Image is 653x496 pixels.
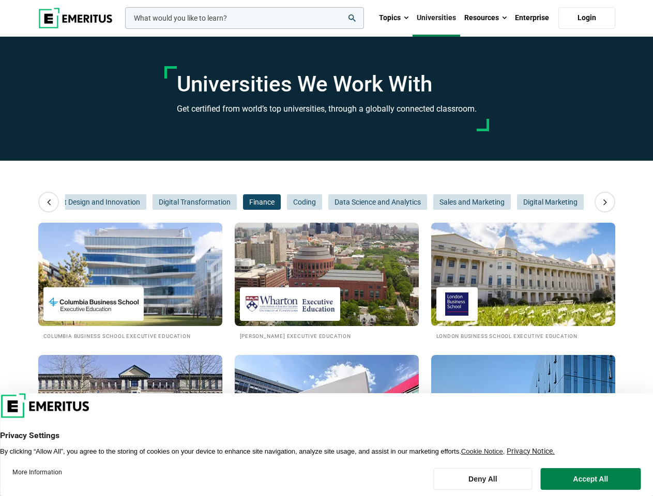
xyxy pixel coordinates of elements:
img: Wharton Executive Education [245,292,335,316]
img: Universities We Work With [431,355,615,458]
img: Universities We Work With [38,355,222,458]
img: Universities We Work With [235,223,419,326]
button: Finance [243,194,281,210]
h3: Get certified from world’s top universities, through a globally connected classroom. [177,102,477,116]
h2: London Business School Executive Education [436,331,610,340]
img: Columbia Business School Executive Education [49,292,139,316]
img: Universities We Work With [235,355,419,458]
h2: Columbia Business School Executive Education [43,331,217,340]
button: Product Design and Innovation [35,194,146,210]
a: Universities We Work With Columbia Business School Executive Education Columbia Business School E... [38,223,222,340]
button: Coding [287,194,322,210]
h1: Universities We Work With [177,71,477,97]
a: Universities We Work With London Business School Executive Education London Business School Execu... [431,223,615,340]
img: Universities We Work With [431,223,615,326]
img: Universities We Work With [38,223,222,326]
button: Digital Transformation [153,194,237,210]
a: Universities We Work With Cambridge Judge Business School Executive Education Cambridge Judge Bus... [38,355,222,472]
a: Universities We Work With Wharton Executive Education [PERSON_NAME] Executive Education [235,223,419,340]
input: woocommerce-product-search-field-0 [125,7,364,29]
h2: [PERSON_NAME] Executive Education [240,331,414,340]
button: Digital Marketing [517,194,584,210]
img: London Business School Executive Education [442,292,473,316]
a: Login [558,7,615,29]
a: Universities We Work With Imperial Executive Education Imperial Executive Education [235,355,419,472]
button: Sales and Marketing [433,194,511,210]
a: Universities We Work With Rotman School of Management Rotman School of Management [431,355,615,472]
button: Data Science and Analytics [328,194,427,210]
